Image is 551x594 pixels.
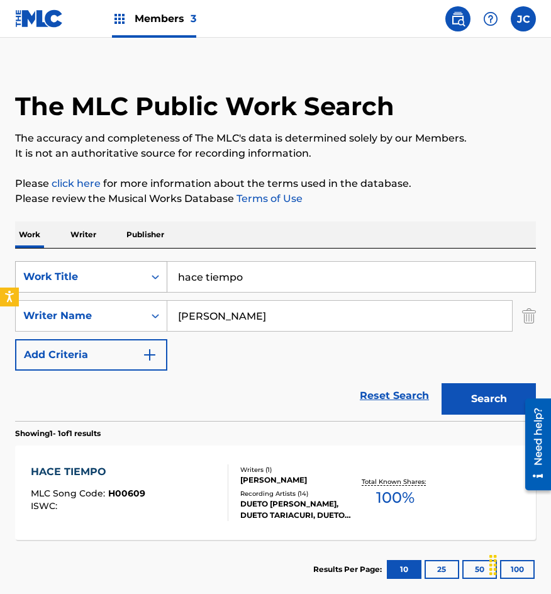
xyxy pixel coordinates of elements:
[445,6,470,31] a: Public Search
[387,560,421,579] button: 10
[488,534,551,594] div: Widget de chat
[483,546,503,584] div: Arrastrar
[15,9,64,28] img: MLC Logo
[425,560,459,579] button: 25
[31,464,145,479] div: HACE TIEMPO
[516,394,551,495] iframe: Resource Center
[462,560,497,579] button: 50
[67,221,100,248] p: Writer
[112,11,127,26] img: Top Rightsholders
[234,193,303,205] a: Terms of Use
[23,269,136,284] div: Work Title
[15,428,101,439] p: Showing 1 - 1 of 1 results
[478,6,503,31] div: Help
[15,339,167,371] button: Add Criteria
[31,500,60,512] span: ISWC :
[108,488,145,499] span: H00609
[240,465,352,474] div: Writers ( 1 )
[240,474,352,486] div: [PERSON_NAME]
[353,382,435,410] a: Reset Search
[15,191,536,206] p: Please review the Musical Works Database
[483,11,498,26] img: help
[240,498,352,521] div: DUETO [PERSON_NAME], DUETO TARIACURI, DUETO [PERSON_NAME], [PERSON_NAME], LOS WALKERS
[313,564,385,575] p: Results Per Page:
[15,176,536,191] p: Please for more information about the terms used in the database.
[15,91,394,122] h1: The MLC Public Work Search
[31,488,108,499] span: MLC Song Code :
[15,146,536,161] p: It is not an authoritative source for recording information.
[15,131,536,146] p: The accuracy and completeness of The MLC's data is determined solely by our Members.
[450,11,465,26] img: search
[15,221,44,248] p: Work
[15,445,536,540] a: HACE TIEMPOMLC Song Code:H00609ISWC:Writers (1)[PERSON_NAME]Recording Artists (14)DUETO [PERSON_N...
[488,534,551,594] iframe: Chat Widget
[442,383,536,415] button: Search
[142,347,157,362] img: 9d2ae6d4665cec9f34b9.svg
[52,177,101,189] a: click here
[511,6,536,31] div: User Menu
[191,13,196,25] span: 3
[240,489,352,498] div: Recording Artists ( 14 )
[15,261,536,421] form: Search Form
[23,308,136,323] div: Writer Name
[362,477,429,486] p: Total Known Shares:
[376,486,415,509] span: 100 %
[135,11,196,26] span: Members
[123,221,168,248] p: Publisher
[522,300,536,332] img: Delete Criterion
